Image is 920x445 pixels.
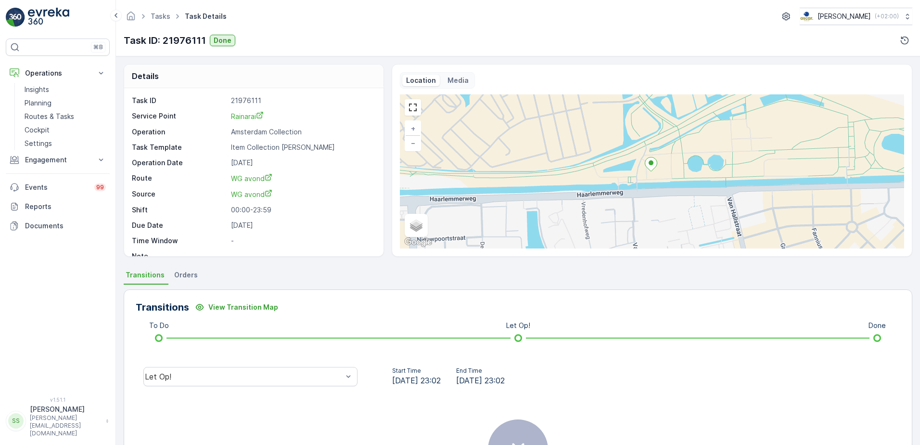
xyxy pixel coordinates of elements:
[406,215,427,236] a: Layers
[132,205,227,215] p: Shift
[208,302,278,312] p: View Transition Map
[25,155,90,165] p: Engagement
[25,202,106,211] p: Reports
[30,405,101,414] p: [PERSON_NAME]
[132,143,227,152] p: Task Template
[214,36,231,45] p: Done
[231,173,373,183] a: WG avond
[6,64,110,83] button: Operations
[8,413,24,429] div: SS
[231,189,373,199] a: WG avond
[132,173,227,183] p: Route
[818,12,871,21] p: [PERSON_NAME]
[506,321,530,330] p: Let Op!
[132,158,227,168] p: Operation Date
[25,68,90,78] p: Operations
[231,236,373,246] p: -
[406,121,420,136] a: Zoom In
[126,270,165,280] span: Transitions
[392,375,441,386] span: [DATE] 23:02
[183,12,229,21] span: Task Details
[6,8,25,27] img: logo
[447,76,469,85] p: Media
[149,321,169,330] p: To Do
[132,127,227,137] p: Operation
[25,221,106,231] p: Documents
[132,70,159,82] p: Details
[132,111,227,121] p: Service Point
[411,124,415,132] span: +
[6,216,110,236] a: Documents
[800,8,912,25] button: [PERSON_NAME](+02:00)
[126,14,136,23] a: Homepage
[132,189,227,199] p: Source
[21,110,110,123] a: Routes & Tasks
[406,76,436,85] p: Location
[174,270,198,280] span: Orders
[189,300,284,315] button: View Transition Map
[151,12,170,20] a: Tasks
[406,136,420,150] a: Zoom Out
[124,33,206,48] p: Task ID: 21976111
[96,183,104,191] p: 99
[231,158,373,168] p: [DATE]
[132,96,227,105] p: Task ID
[145,372,343,381] div: Let Op!
[132,236,227,246] p: Time Window
[406,100,420,115] a: View Fullscreen
[6,397,110,403] span: v 1.51.1
[231,205,373,215] p: 00:00-23:59
[231,111,373,121] a: Rainarai
[456,367,505,375] p: End Time
[231,112,264,120] span: Rainarai
[21,123,110,137] a: Cockpit
[21,96,110,110] a: Planning
[231,143,373,152] p: Item Collection [PERSON_NAME]
[875,13,899,20] p: ( +02:00 )
[6,405,110,437] button: SS[PERSON_NAME][PERSON_NAME][EMAIL_ADDRESS][DOMAIN_NAME]
[30,414,101,437] p: [PERSON_NAME][EMAIL_ADDRESS][DOMAIN_NAME]
[210,35,235,46] button: Done
[402,236,434,249] img: Google
[93,43,103,51] p: ⌘B
[869,321,886,330] p: Done
[25,98,51,108] p: Planning
[231,127,373,137] p: Amsterdam Collection
[132,221,227,230] p: Due Date
[25,125,50,135] p: Cockpit
[136,300,189,314] p: Transitions
[21,83,110,96] a: Insights
[231,96,373,105] p: 21976111
[6,197,110,216] a: Reports
[231,174,272,183] span: WG avond
[6,150,110,170] button: Engagement
[392,367,441,375] p: Start Time
[6,178,110,197] a: Events99
[28,8,69,27] img: logo_light-DOdMpM7g.png
[25,183,89,192] p: Events
[411,139,416,147] span: −
[132,251,227,261] p: Note
[21,137,110,150] a: Settings
[456,375,505,386] span: [DATE] 23:02
[25,112,74,121] p: Routes & Tasks
[25,139,52,148] p: Settings
[25,85,49,94] p: Insights
[231,190,272,198] span: WG avond
[800,11,814,22] img: basis-logo_rgb2x.png
[231,251,373,261] p: -
[402,236,434,249] a: Open this area in Google Maps (opens a new window)
[231,221,373,230] p: [DATE]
